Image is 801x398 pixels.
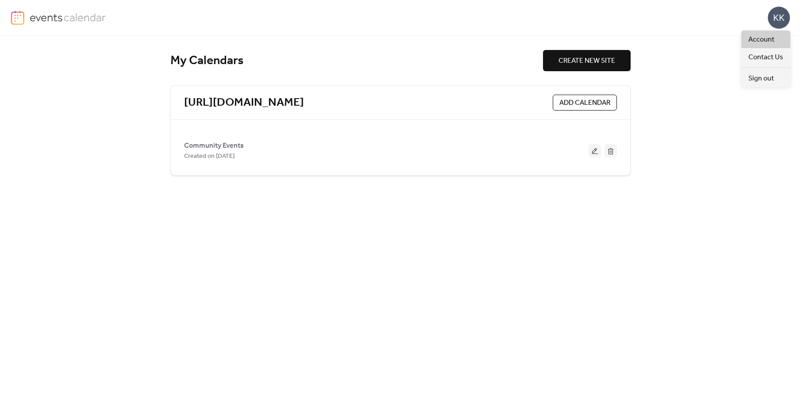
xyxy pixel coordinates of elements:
span: ADD CALENDAR [559,98,610,108]
button: ADD CALENDAR [553,95,617,111]
a: Community Events [184,143,244,148]
button: CREATE NEW SITE [543,50,631,71]
img: logo [11,11,24,25]
a: Contact Us [741,48,790,66]
span: Sign out [748,73,774,84]
span: Account [748,34,774,45]
span: Created on [DATE] [184,151,235,162]
span: CREATE NEW SITE [558,56,615,66]
div: My Calendars [170,53,543,69]
div: KK [768,7,790,29]
img: logo-type [30,11,106,24]
a: [URL][DOMAIN_NAME] [184,96,304,110]
span: Community Events [184,141,244,151]
a: Account [741,31,790,48]
span: Contact Us [748,52,783,63]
